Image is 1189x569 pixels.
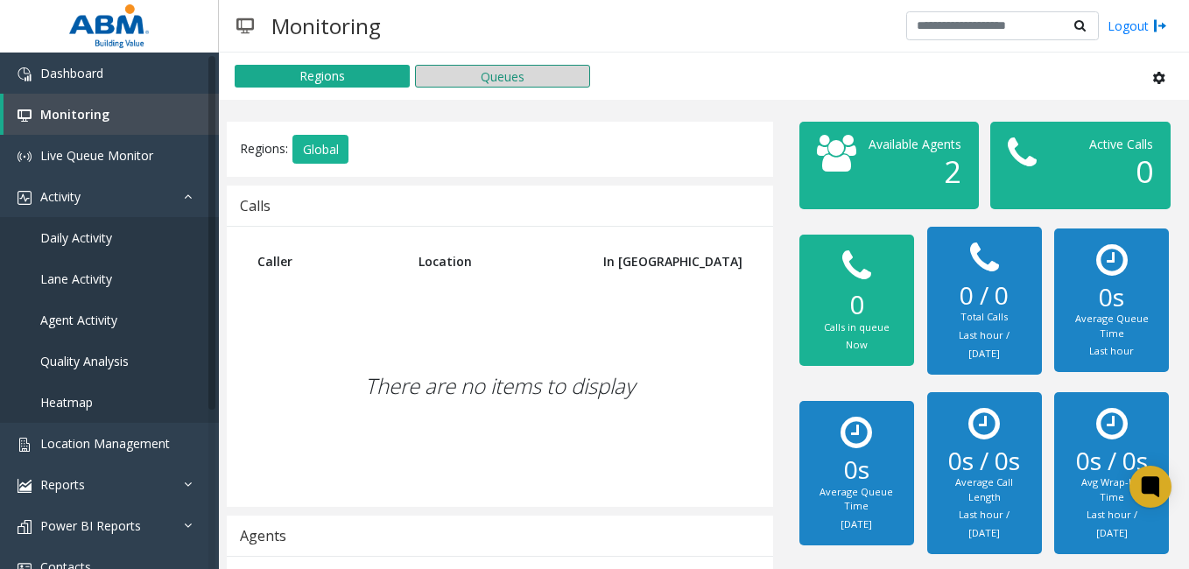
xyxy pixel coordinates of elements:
[841,517,872,530] small: [DATE]
[240,194,271,217] div: Calls
[869,136,961,152] span: Available Agents
[817,485,897,514] div: Average Queue Time
[1089,136,1153,152] span: Active Calls
[292,135,348,165] button: Global
[240,524,286,547] div: Agents
[40,188,81,205] span: Activity
[4,94,219,135] a: Monitoring
[1072,446,1151,476] h2: 0s / 0s
[959,508,1010,539] small: Last hour / [DATE]
[18,479,32,493] img: 'icon'
[40,517,141,534] span: Power BI Reports
[817,289,897,320] h2: 0
[18,109,32,123] img: 'icon'
[40,394,93,411] span: Heatmap
[846,338,868,351] small: Now
[40,353,129,369] span: Quality Analysis
[40,270,112,287] span: Lane Activity
[585,240,756,283] th: In [GEOGRAPHIC_DATA]
[944,151,961,192] span: 2
[945,475,1024,504] div: Average Call Length
[40,106,109,123] span: Monitoring
[244,283,756,489] div: There are no items to display
[415,65,590,88] button: Queues
[236,4,254,47] img: pageIcon
[959,328,1010,360] small: Last hour / [DATE]
[40,229,112,246] span: Daily Activity
[405,240,585,283] th: Location
[40,476,85,493] span: Reports
[18,438,32,452] img: 'icon'
[18,520,32,534] img: 'icon'
[817,455,897,485] h2: 0s
[18,67,32,81] img: 'icon'
[945,310,1024,325] div: Total Calls
[235,65,410,88] button: Regions
[1072,283,1151,313] h2: 0s
[945,446,1024,476] h2: 0s / 0s
[18,191,32,205] img: 'icon'
[1108,17,1167,35] a: Logout
[18,150,32,164] img: 'icon'
[244,240,405,283] th: Caller
[40,65,103,81] span: Dashboard
[40,312,117,328] span: Agent Activity
[263,4,390,47] h3: Monitoring
[1072,312,1151,341] div: Average Queue Time
[1153,17,1167,35] img: logout
[240,139,288,156] span: Regions:
[1089,344,1134,357] small: Last hour
[40,435,170,452] span: Location Management
[945,281,1024,311] h2: 0 / 0
[40,147,153,164] span: Live Queue Monitor
[1072,475,1151,504] div: Avg Wrap-Up Time
[817,320,897,335] div: Calls in queue
[1136,151,1153,192] span: 0
[1087,508,1137,539] small: Last hour / [DATE]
